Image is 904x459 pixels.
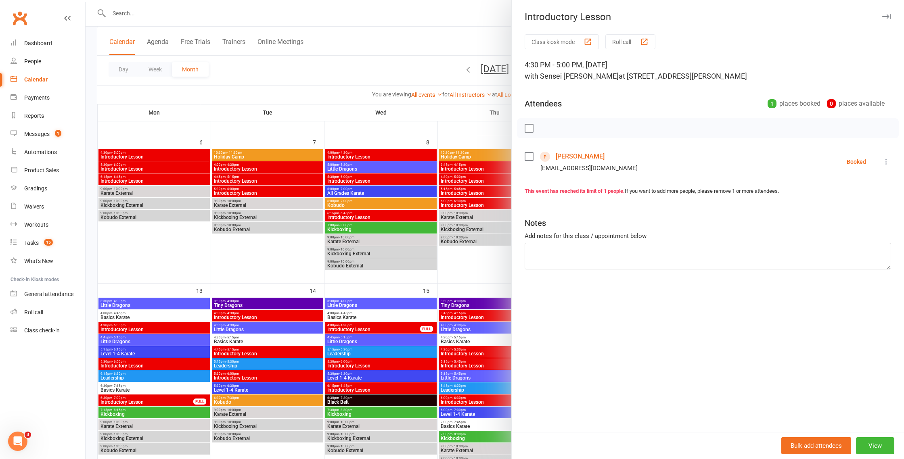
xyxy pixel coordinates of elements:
div: Booked [847,159,866,165]
a: Clubworx [10,8,30,28]
a: Waivers [10,198,85,216]
div: Dashboard [24,40,52,46]
div: Class check-in [24,327,60,334]
span: with Sensei [PERSON_NAME] [525,72,619,80]
div: [EMAIL_ADDRESS][DOMAIN_NAME] [540,163,638,173]
div: Attendees [525,98,562,109]
a: Tasks 15 [10,234,85,252]
span: 3 [25,432,31,438]
div: places booked [768,98,820,109]
a: Workouts [10,216,85,234]
span: at [STREET_ADDRESS][PERSON_NAME] [619,72,747,80]
div: Reports [24,113,44,119]
div: Gradings [24,185,47,192]
div: Messages [24,131,50,137]
a: General attendance kiosk mode [10,285,85,303]
strong: This event has reached its limit of 1 people. [525,188,625,194]
button: Class kiosk mode [525,34,599,49]
a: Product Sales [10,161,85,179]
div: Payments [24,94,50,101]
div: Roll call [24,309,43,315]
a: Automations [10,143,85,161]
a: Gradings [10,179,85,198]
a: Messages 1 [10,125,85,143]
iframe: Intercom live chat [8,432,27,451]
a: Class kiosk mode [10,321,85,340]
div: places available [827,98,885,109]
a: Dashboard [10,34,85,52]
a: People [10,52,85,71]
div: Notes [525,217,546,229]
button: Roll call [605,34,655,49]
button: View [856,437,894,454]
a: [PERSON_NAME] [556,150,605,163]
a: Calendar [10,71,85,89]
div: General attendance [24,291,73,297]
a: Payments [10,89,85,107]
div: People [24,58,41,65]
div: Workouts [24,221,48,228]
div: Introductory Lesson [512,11,904,23]
div: Automations [24,149,57,155]
a: Roll call [10,303,85,321]
div: 1 [768,99,776,108]
span: 15 [44,239,53,246]
a: What's New [10,252,85,270]
div: If you want to add more people, please remove 1 or more attendees. [525,187,891,196]
div: Tasks [24,240,39,246]
div: Waivers [24,203,44,210]
button: Bulk add attendees [781,437,851,454]
div: 4:30 PM - 5:00 PM, [DATE] [525,59,891,82]
div: Calendar [24,76,48,83]
a: Reports [10,107,85,125]
div: Product Sales [24,167,59,173]
div: Add notes for this class / appointment below [525,231,891,241]
span: 1 [55,130,61,137]
div: What's New [24,258,53,264]
div: 0 [827,99,836,108]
